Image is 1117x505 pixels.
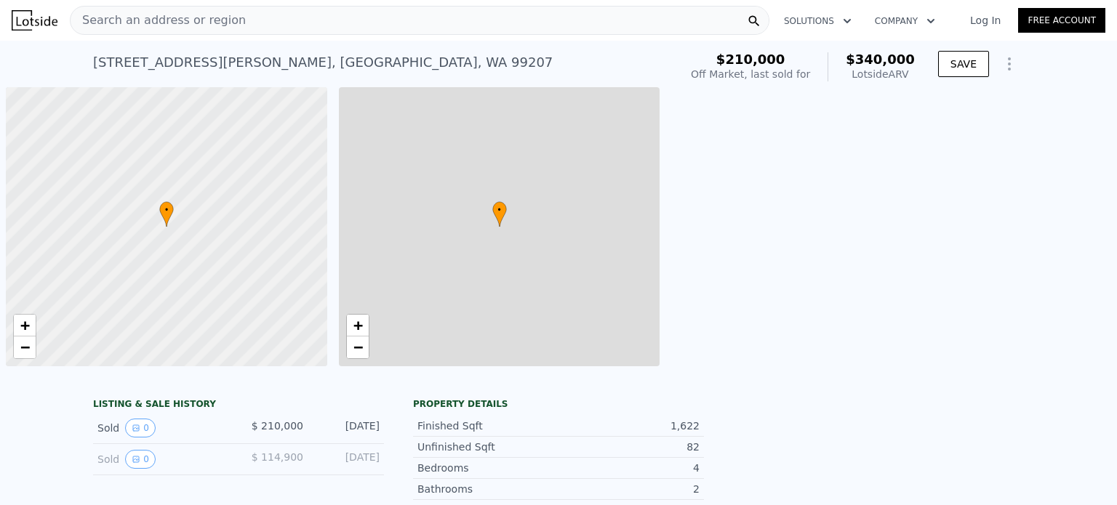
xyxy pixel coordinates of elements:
[413,398,704,410] div: Property details
[716,52,785,67] span: $210,000
[159,201,174,227] div: •
[159,203,174,217] span: •
[772,8,863,34] button: Solutions
[558,461,700,475] div: 4
[347,315,369,336] a: Zoom in
[417,482,558,496] div: Bathrooms
[938,51,989,77] button: SAVE
[20,316,30,334] span: +
[347,336,369,358] a: Zoom out
[93,398,384,413] div: LISTING & SALE HISTORY
[353,316,362,334] span: +
[995,49,1024,78] button: Show Options
[417,461,558,475] div: Bedrooms
[252,451,303,463] span: $ 114,900
[20,338,30,356] span: −
[252,420,303,432] span: $ 210,000
[125,419,156,437] button: View historical data
[863,8,947,34] button: Company
[125,450,156,469] button: View historical data
[691,67,810,81] div: Off Market, last sold for
[97,450,227,469] div: Sold
[492,201,507,227] div: •
[315,450,380,469] div: [DATE]
[93,52,553,73] div: [STREET_ADDRESS][PERSON_NAME] , [GEOGRAPHIC_DATA] , WA 99207
[953,13,1018,28] a: Log In
[1018,8,1105,33] a: Free Account
[558,419,700,433] div: 1,622
[14,336,36,358] a: Zoom out
[846,52,915,67] span: $340,000
[492,203,507,217] span: •
[417,419,558,433] div: Finished Sqft
[315,419,380,437] div: [DATE]
[846,67,915,81] div: Lotside ARV
[353,338,362,356] span: −
[97,419,227,437] div: Sold
[558,482,700,496] div: 2
[558,440,700,454] div: 82
[14,315,36,336] a: Zoom in
[71,12,246,29] span: Search an address or region
[417,440,558,454] div: Unfinished Sqft
[12,10,57,31] img: Lotside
